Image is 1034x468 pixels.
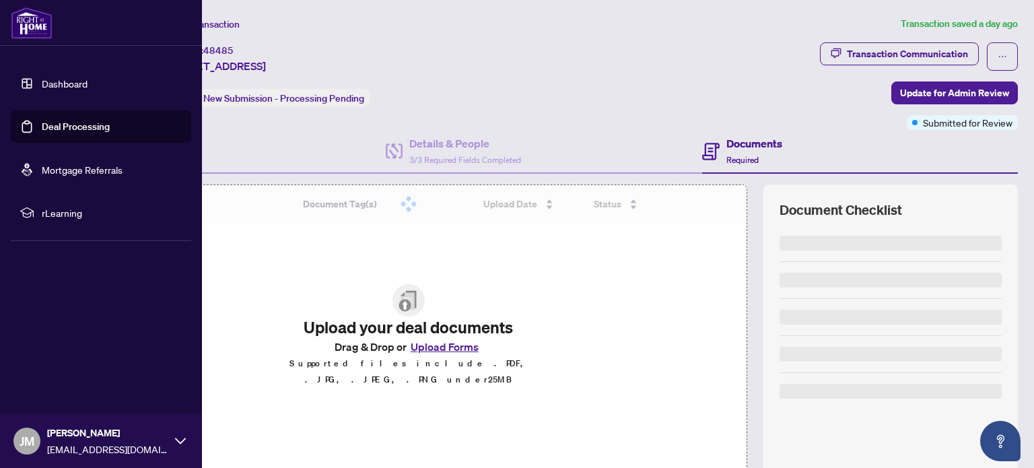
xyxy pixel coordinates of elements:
span: File UploadUpload your deal documentsDrag & Drop orUpload FormsSupported files include .PDF, .JPG... [256,273,561,399]
button: Upload Forms [407,338,483,356]
span: New Submission - Processing Pending [203,92,364,104]
article: Transaction saved a day ago [901,16,1018,32]
span: View Transaction [168,18,240,30]
span: JM [20,432,34,450]
a: Deal Processing [42,121,110,133]
span: 3/3 Required Fields Completed [409,155,521,165]
span: Required [726,155,759,165]
button: Open asap [980,421,1021,461]
h4: Details & People [409,135,521,152]
h4: Documents [726,135,782,152]
button: Update for Admin Review [891,81,1018,104]
a: Mortgage Referrals [42,164,123,176]
h2: Upload your deal documents [267,316,551,338]
p: Supported files include .PDF, .JPG, .JPEG, .PNG under 25 MB [267,356,551,388]
a: Dashboard [42,77,88,90]
span: Update for Admin Review [900,82,1009,104]
span: 48485 [203,44,234,57]
span: [EMAIL_ADDRESS][DOMAIN_NAME] [47,442,168,457]
span: Submitted for Review [923,115,1012,130]
span: [PERSON_NAME] [47,426,168,440]
div: Status: [167,89,370,107]
span: Document Checklist [780,201,902,220]
span: Drag & Drop or [335,338,483,356]
span: ellipsis [998,52,1007,61]
span: [STREET_ADDRESS] [167,58,266,74]
span: rLearning [42,205,182,220]
img: logo [11,7,53,39]
button: Transaction Communication [820,42,979,65]
img: File Upload [392,284,425,316]
div: Transaction Communication [847,43,968,65]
